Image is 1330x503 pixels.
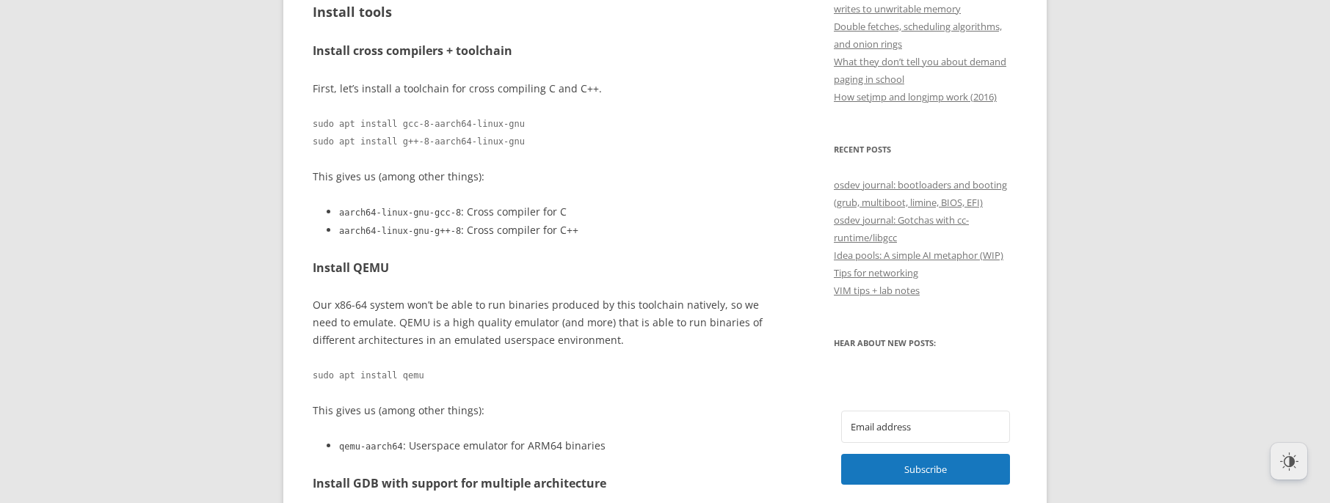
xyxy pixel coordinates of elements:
p: This gives us (among other things): [313,402,771,419]
h3: Hear about new posts: [834,334,1017,352]
code: aarch64-linux-gnu-gcc-8 [339,208,461,218]
a: What they don’t tell you about demand paging in school [834,55,1006,86]
li: : Cross compiler for C++ [339,221,771,240]
h3: Install GDB with support for multiple architecture [313,473,771,495]
p: First, let’s install a toolchain for cross compiling C and C++. [313,80,771,98]
a: osdev journal: Gotchas with cc-runtime/libgcc [834,213,969,244]
code: sudo apt install qemu [313,367,771,384]
a: How setjmp and longjmp work (2016) [834,90,997,103]
h3: Install cross compilers + toolchain [313,40,771,62]
p: This gives us (among other things): [313,168,771,186]
li: : Cross compiler for C [339,203,771,221]
h3: Install QEMU [313,257,771,279]
a: osdev journal: bootloaders and booting (grub, multiboot, limine, BIOS, EFI) [834,178,1007,209]
code: aarch64-linux-gnu-g++-8 [339,226,461,236]
h3: Recent Posts [834,141,1017,158]
li: : Userspace emulator for ARM64 binaries [339,437,771,455]
input: Email address [841,411,1010,443]
a: VIM tips + lab notes [834,284,920,297]
p: Our x86-64 system won’t be able to run binaries produced by this toolchain natively, so we need t... [313,296,771,349]
a: Idea pools: A simple AI metaphor (WIP) [834,249,1003,262]
button: Subscribe [841,454,1010,485]
code: qemu-aarch64 [339,441,403,452]
h2: Install tools [313,1,771,23]
code: sudo apt install gcc-8-aarch64-linux-gnu sudo apt install g++-8-aarch64-linux-gnu [313,115,771,150]
a: Double fetches, scheduling algorithms, and onion rings [834,20,1002,51]
a: Tips for networking [834,266,918,279]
